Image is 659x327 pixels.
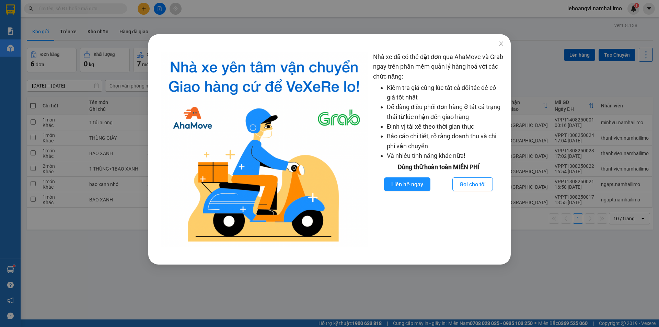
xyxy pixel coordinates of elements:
[492,34,511,54] button: Close
[387,131,504,151] li: Báo cáo chi tiết, rõ ràng doanh thu và chi phí vận chuyển
[452,177,493,191] button: Gọi cho tôi
[387,151,504,161] li: Và nhiều tính năng khác nữa!
[373,52,504,247] div: Nhà xe đã có thể đặt đơn qua AhaMove và Grab ngay trên phần mềm quản lý hàng hoá với các chức năng:
[387,122,504,131] li: Định vị tài xế theo thời gian thực
[373,162,504,172] div: Dùng thử hoàn toàn MIỄN PHÍ
[161,52,368,247] img: logo
[384,177,430,191] button: Liên hệ ngay
[460,180,486,189] span: Gọi cho tôi
[387,102,504,122] li: Dễ dàng điều phối đơn hàng ở tất cả trạng thái từ lúc nhận đến giao hàng
[387,83,504,103] li: Kiểm tra giá cùng lúc tất cả đối tác để có giá tốt nhất
[498,41,504,46] span: close
[391,180,423,189] span: Liên hệ ngay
